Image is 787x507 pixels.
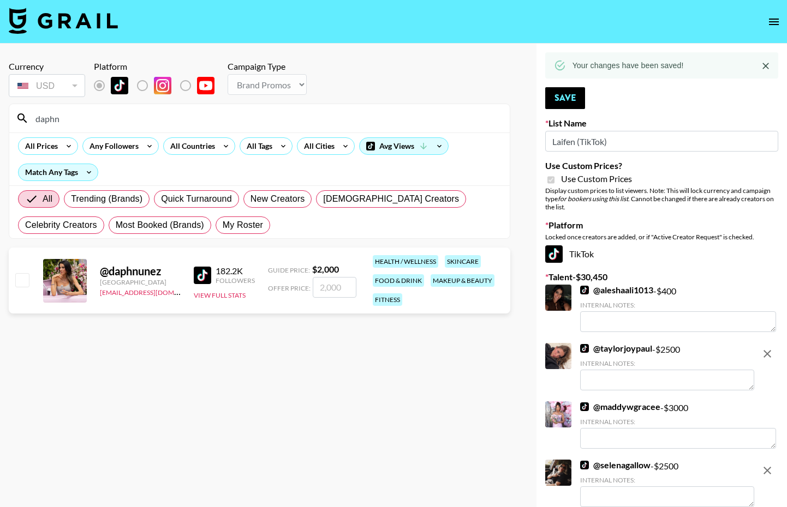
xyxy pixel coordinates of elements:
button: Save [545,87,585,109]
div: Locked once creators are added, or if "Active Creator Request" is checked. [545,233,778,241]
div: - $ 2500 [580,460,754,507]
img: Instagram [154,77,171,94]
label: List Name [545,118,778,129]
img: TikTok [580,344,589,353]
span: Offer Price: [268,284,311,292]
div: All Cities [297,138,337,154]
div: food & drink [373,274,424,287]
div: Your changes have been saved! [573,56,684,75]
span: Guide Price: [268,266,310,274]
div: Any Followers [83,138,141,154]
span: My Roster [223,219,263,232]
div: Followers [216,276,255,285]
div: Platform [94,61,223,72]
div: Currency [9,61,85,72]
a: [EMAIL_ADDRESS][DOMAIN_NAME] [100,286,210,297]
div: TikTok [545,245,778,263]
span: Quick Turnaround [161,192,232,206]
span: Use Custom Prices [561,173,632,184]
div: List locked to TikTok. [94,74,223,97]
button: remove [756,343,778,365]
button: remove [756,460,778,481]
div: @ daphnunez [100,264,181,278]
div: Currency is locked to USD [9,72,85,99]
div: Avg Views [360,138,448,154]
div: - $ 400 [580,285,776,332]
img: YouTube [197,77,214,94]
div: All Prices [19,138,60,154]
div: Match Any Tags [19,164,98,180]
span: [DEMOGRAPHIC_DATA] Creators [323,192,459,206]
button: open drawer [763,11,785,33]
a: @selenagallow [580,460,651,470]
span: New Creators [251,192,305,206]
span: Trending (Brands) [71,192,142,206]
button: View Full Stats [194,291,246,299]
div: Internal Notes: [580,359,754,367]
div: - $ 3000 [580,401,776,449]
div: All Countries [164,138,217,154]
a: @maddywgracee [580,401,660,412]
strong: $ 2,000 [312,264,339,274]
div: makeup & beauty [431,274,494,287]
input: 2,000 [313,277,356,298]
img: TikTok [111,77,128,94]
span: All [43,192,52,206]
img: TikTok [194,267,211,284]
a: @taylorjoypaul [580,343,652,354]
div: [GEOGRAPHIC_DATA] [100,278,181,286]
div: USD [11,76,83,95]
div: health / wellness [373,255,438,268]
div: Campaign Type [228,61,307,72]
div: Internal Notes: [580,476,754,484]
div: Internal Notes: [580,301,776,309]
em: for bookers using this list [558,195,628,203]
div: - $ 2500 [580,343,754,390]
img: TikTok [580,402,589,411]
label: Talent - $ 30,450 [545,271,778,282]
img: TikTok [545,245,563,263]
div: Display custom prices to list viewers. Note: This will lock currency and campaign type . Cannot b... [545,186,778,211]
div: fitness [373,293,402,306]
a: @aleshaali1013 [580,285,653,295]
button: Close [758,58,774,74]
input: Search by User Name [29,110,503,127]
div: 182.2K [216,265,255,276]
img: Grail Talent [9,8,118,34]
img: TikTok [580,286,589,294]
span: Celebrity Creators [25,219,97,232]
span: Most Booked (Brands) [116,219,204,232]
img: TikTok [580,461,589,469]
label: Use Custom Prices? [545,160,778,171]
div: All Tags [240,138,275,154]
div: Internal Notes: [580,418,776,426]
label: Platform [545,220,778,231]
div: skincare [445,255,481,268]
